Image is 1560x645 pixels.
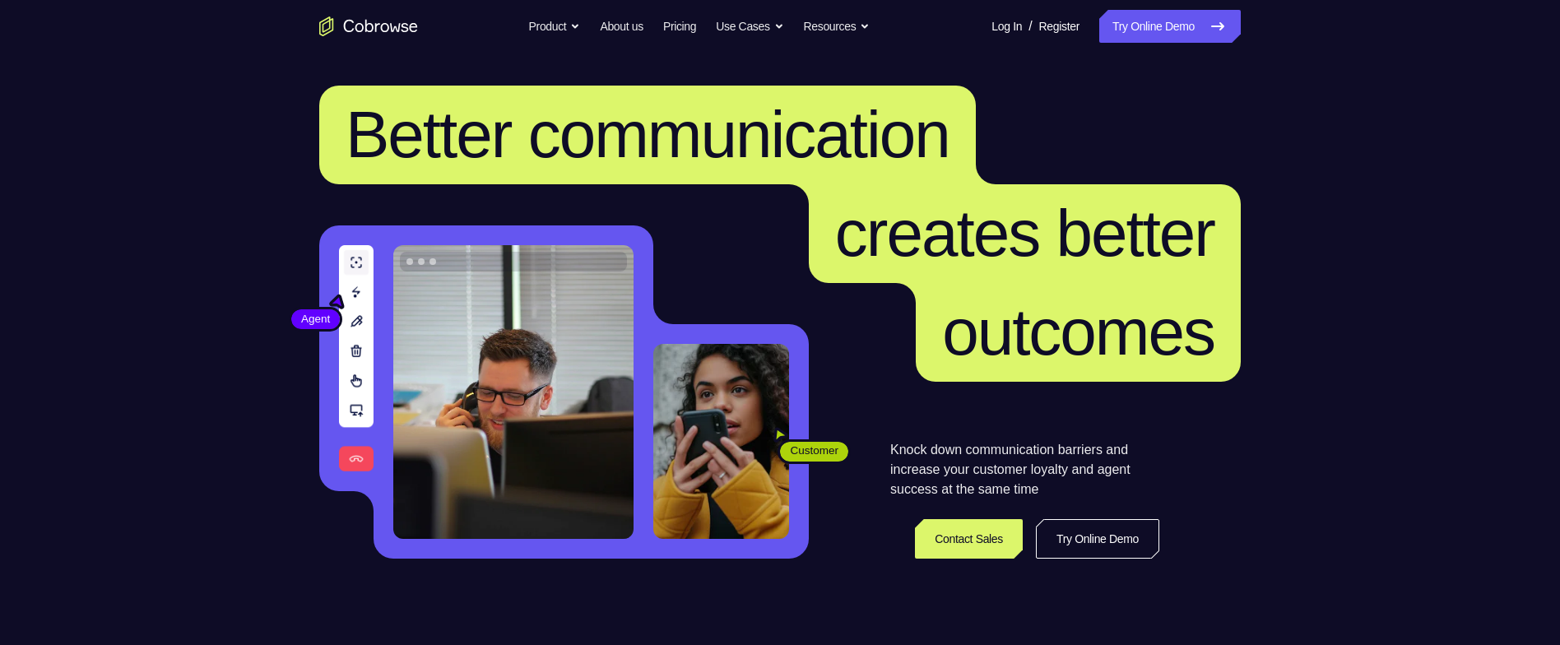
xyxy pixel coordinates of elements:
img: A customer holding their phone [653,344,789,539]
button: Product [529,10,581,43]
a: Contact Sales [915,519,1023,559]
p: Knock down communication barriers and increase your customer loyalty and agent success at the sam... [890,440,1159,499]
button: Resources [804,10,871,43]
a: Try Online Demo [1036,519,1159,559]
a: Try Online Demo [1099,10,1241,43]
a: About us [600,10,643,43]
a: Register [1039,10,1079,43]
a: Log In [991,10,1022,43]
img: A customer support agent talking on the phone [393,245,634,539]
span: outcomes [942,295,1214,369]
a: Pricing [663,10,696,43]
span: / [1028,16,1032,36]
a: Go to the home page [319,16,418,36]
button: Use Cases [716,10,783,43]
span: Better communication [346,98,949,171]
span: creates better [835,197,1214,270]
